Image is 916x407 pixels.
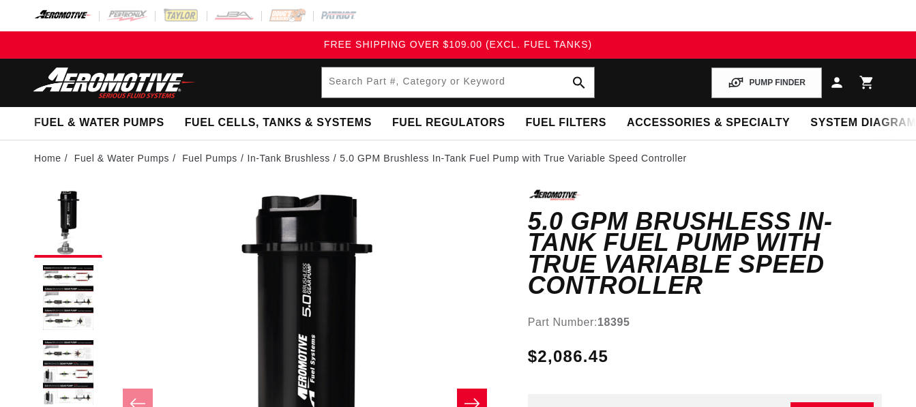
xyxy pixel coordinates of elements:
nav: breadcrumbs [34,151,882,166]
h1: 5.0 GPM Brushless In-Tank Fuel Pump with True Variable Speed Controller [528,211,882,297]
span: Fuel Cells, Tanks & Systems [185,116,372,130]
span: Fuel Filters [525,116,606,130]
span: $2,086.45 [528,344,608,369]
strong: 18395 [597,316,630,328]
button: PUMP FINDER [711,67,822,98]
div: Part Number: [528,314,882,331]
img: Aeromotive [29,67,200,99]
li: In-Tank Brushless [247,151,340,166]
span: FREE SHIPPING OVER $109.00 (EXCL. FUEL TANKS) [324,39,592,50]
span: Fuel Regulators [392,116,505,130]
li: 5.0 GPM Brushless In-Tank Fuel Pump with True Variable Speed Controller [340,151,686,166]
summary: Fuel Regulators [382,107,515,139]
span: Fuel & Water Pumps [34,116,164,130]
span: Accessories & Specialty [627,116,790,130]
a: Fuel Pumps [182,151,237,166]
input: Search by Part Number, Category or Keyword [322,67,594,97]
summary: Fuel Filters [515,107,617,139]
button: Load image 1 in gallery view [34,190,102,258]
button: search button [564,67,594,97]
summary: Fuel & Water Pumps [24,107,175,139]
summary: Fuel Cells, Tanks & Systems [175,107,382,139]
summary: Accessories & Specialty [617,107,800,139]
button: Load image 2 in gallery view [34,265,102,333]
a: Fuel & Water Pumps [74,151,169,166]
a: Home [34,151,61,166]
